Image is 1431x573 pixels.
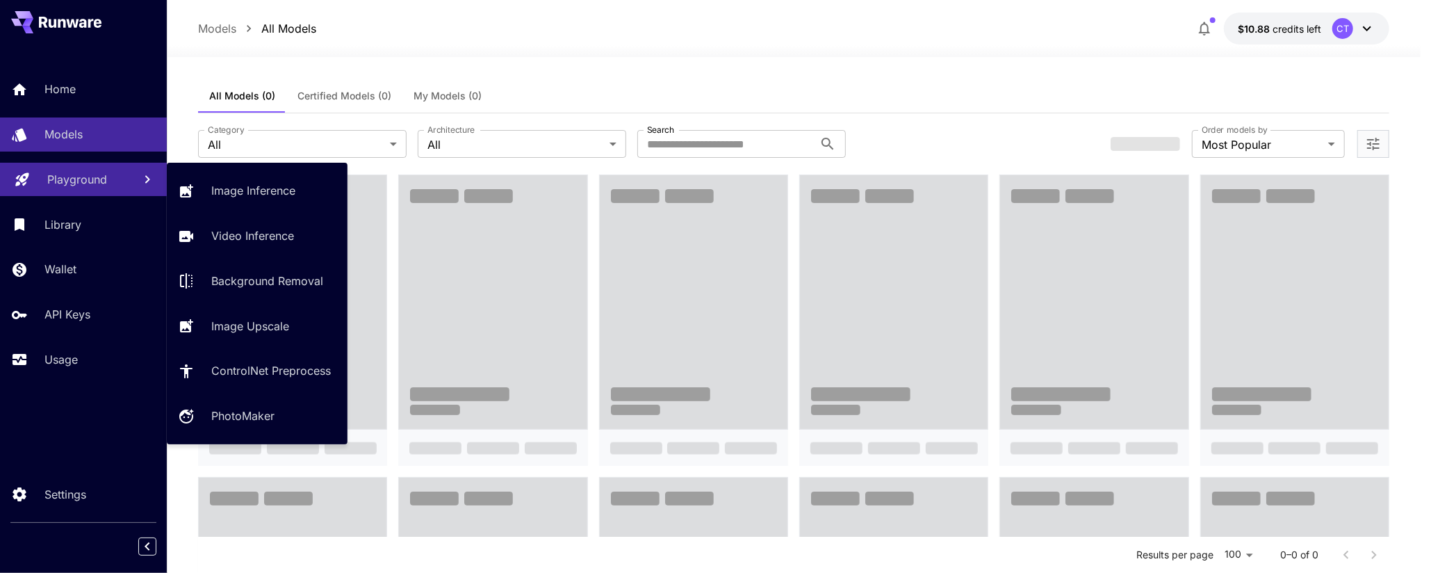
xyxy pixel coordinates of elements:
button: Collapse sidebar [138,538,156,556]
p: Settings [44,486,86,503]
label: Category [208,124,245,136]
a: Image Inference [167,174,347,208]
a: PhotoMaker [167,399,347,433]
span: Certified Models (0) [297,90,391,102]
span: All [427,136,604,153]
a: Video Inference [167,219,347,253]
p: Library [44,216,81,233]
span: My Models (0) [414,90,482,102]
div: $10.88225 [1238,22,1321,36]
p: 0–0 of 0 [1280,548,1318,562]
p: ControlNet Preprocess [211,362,331,379]
p: Playground [47,171,107,188]
p: Results per page [1136,548,1213,562]
p: All Models [261,20,316,37]
nav: breadcrumb [198,20,316,37]
p: Models [198,20,236,37]
label: Architecture [427,124,475,136]
label: Search [647,124,674,136]
span: Most Popular [1202,136,1323,153]
a: Background Removal [167,264,347,298]
span: All Models (0) [209,90,275,102]
div: CT [1332,18,1353,39]
button: Open more filters [1365,136,1382,153]
p: Image Upscale [211,318,289,334]
p: Usage [44,351,78,368]
span: All [208,136,384,153]
p: Wallet [44,261,76,277]
p: Models [44,126,83,143]
a: Image Upscale [167,309,347,343]
p: Image Inference [211,182,295,199]
p: Home [44,81,76,97]
p: Video Inference [211,227,294,244]
p: Background Removal [211,273,323,289]
label: Order models by [1202,124,1268,136]
a: ControlNet Preprocess [167,354,347,388]
p: API Keys [44,306,90,323]
button: $10.88225 [1224,13,1389,45]
p: PhotoMaker [211,407,275,424]
span: credits left [1273,23,1321,35]
span: $10.88 [1238,23,1273,35]
div: Collapse sidebar [149,534,167,559]
div: 100 [1219,544,1258,565]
